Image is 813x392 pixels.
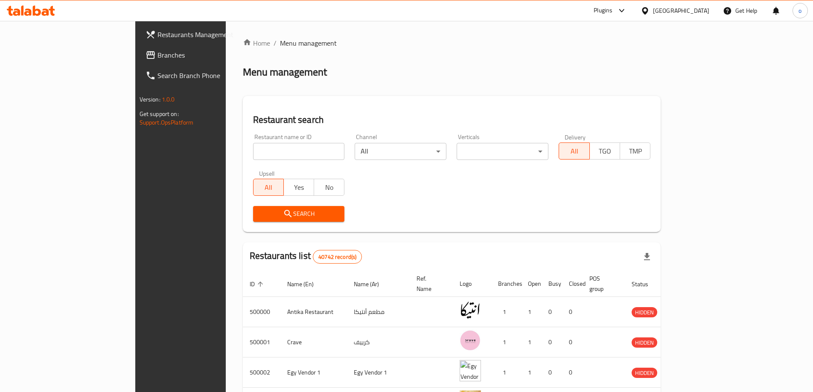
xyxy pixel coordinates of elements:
th: Open [521,271,542,297]
td: 0 [542,297,562,327]
span: Branches [157,50,264,60]
span: Restaurants Management [157,29,264,40]
td: مطعم أنتيكا [347,297,410,327]
span: TGO [593,145,617,157]
th: Busy [542,271,562,297]
td: 0 [542,327,562,357]
div: All [355,143,446,160]
td: 1 [491,297,521,327]
a: Restaurants Management [139,24,271,45]
div: Export file [637,247,657,267]
span: Name (Ar) [354,279,390,289]
td: 0 [562,357,583,388]
td: 0 [542,357,562,388]
span: Search Branch Phone [157,70,264,81]
button: TGO [589,142,620,160]
img: Egy Vendor 1 [460,360,481,381]
span: Get support on: [140,108,179,119]
td: 1 [521,297,542,327]
td: 1 [491,327,521,357]
li: / [274,38,277,48]
h2: Restaurant search [253,113,651,126]
th: Logo [453,271,491,297]
img: Antika Restaurant [460,299,481,321]
nav: breadcrumb [243,38,661,48]
span: Search [260,209,338,219]
span: HIDDEN [632,308,657,317]
span: Ref. Name [417,273,443,294]
span: Status [632,279,659,289]
span: Name (En) [287,279,325,289]
span: Yes [287,181,311,194]
td: 1 [491,357,521,388]
td: Antika Restaurant [280,297,347,327]
span: TMP [624,145,647,157]
a: Support.OpsPlatform [140,117,194,128]
th: Closed [562,271,583,297]
span: Version: [140,94,160,105]
div: HIDDEN [632,307,657,317]
td: 1 [521,357,542,388]
span: 1.0.0 [162,94,175,105]
th: Branches [491,271,521,297]
div: Total records count [313,250,362,264]
div: Plugins [594,6,612,16]
label: Delivery [565,134,586,140]
a: Branches [139,45,271,65]
div: [GEOGRAPHIC_DATA] [653,6,709,15]
h2: Restaurants list [250,250,362,264]
span: 40742 record(s) [313,253,361,261]
input: Search for restaurant name or ID.. [253,143,345,160]
span: o [798,6,801,15]
button: All [253,179,284,196]
button: Search [253,206,345,222]
td: 0 [562,327,583,357]
span: All [257,181,280,194]
label: Upsell [259,170,275,176]
span: All [562,145,586,157]
button: All [559,142,589,160]
button: TMP [620,142,650,160]
td: Egy Vendor 1 [280,357,347,388]
button: No [314,179,344,196]
span: POS group [589,273,615,294]
td: كرييف [347,327,410,357]
td: 0 [562,297,583,327]
div: ​ [457,143,548,160]
td: Egy Vendor 1 [347,357,410,388]
span: No [318,181,341,194]
button: Yes [283,179,314,196]
td: Crave [280,327,347,357]
td: 1 [521,327,542,357]
img: Crave [460,330,481,351]
span: ID [250,279,266,289]
span: HIDDEN [632,338,657,348]
span: HIDDEN [632,368,657,378]
h2: Menu management [243,65,327,79]
span: Menu management [280,38,337,48]
a: Search Branch Phone [139,65,271,86]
